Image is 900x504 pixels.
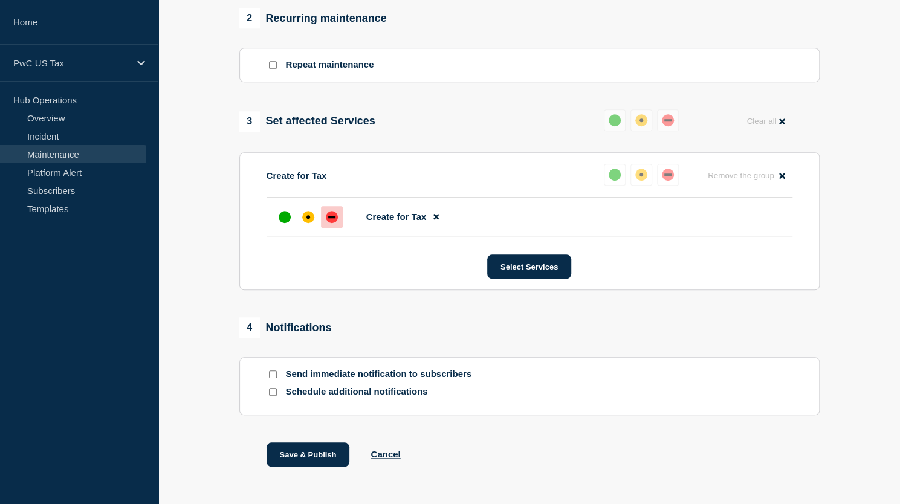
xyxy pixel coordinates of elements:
span: Remove the group [708,171,774,180]
div: Recurring maintenance [239,8,387,28]
div: Notifications [239,317,332,338]
button: Save & Publish [267,442,350,467]
p: Create for Tax [267,170,327,181]
div: affected [635,114,647,126]
button: Remove the group [701,164,792,187]
button: Clear all [739,109,792,133]
span: 4 [239,317,260,338]
button: down [657,109,679,131]
input: Repeat maintenance [269,61,277,69]
input: Send immediate notification to subscribers [269,370,277,378]
div: down [662,169,674,181]
div: up [609,169,621,181]
button: up [604,109,626,131]
span: Create for Tax [366,212,427,222]
p: PwC US Tax [13,58,129,68]
button: Select Services [487,254,571,279]
button: down [657,164,679,186]
div: down [326,211,338,223]
span: 3 [239,111,260,132]
button: affected [630,164,652,186]
div: up [609,114,621,126]
button: Cancel [371,449,400,459]
span: 2 [239,8,260,28]
div: Set affected Services [239,111,375,132]
p: Send immediate notification to subscribers [286,369,479,380]
div: affected [635,169,647,181]
p: Schedule additional notifications [286,386,479,398]
p: Repeat maintenance [286,59,374,71]
div: up [279,211,291,223]
button: up [604,164,626,186]
div: down [662,114,674,126]
input: Schedule additional notifications [269,388,277,396]
div: affected [302,211,314,223]
button: affected [630,109,652,131]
